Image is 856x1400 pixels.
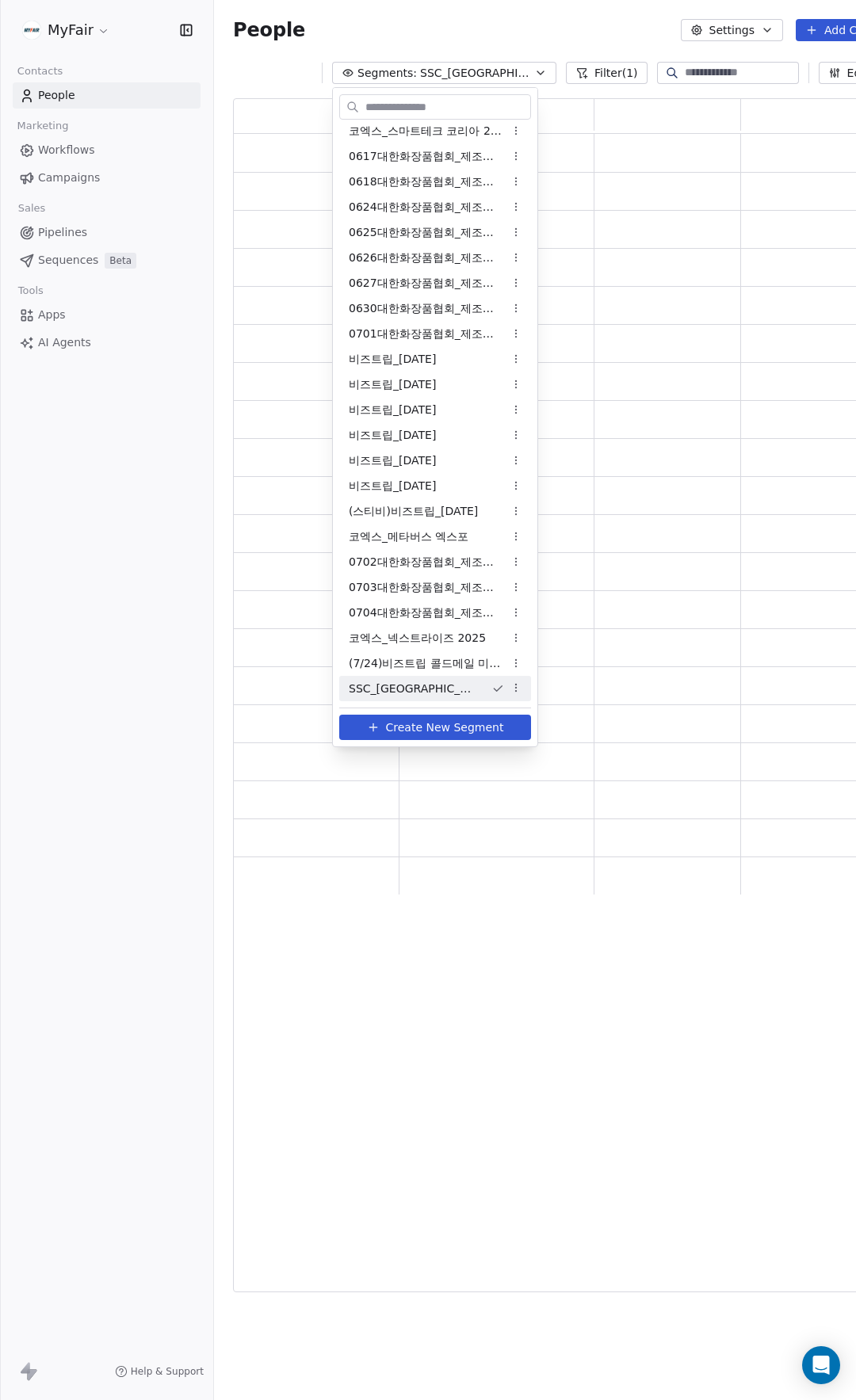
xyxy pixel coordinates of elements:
[349,554,504,570] span: 0702대한화장품협회_제조사 및 판매사
[349,224,504,241] span: 0625대한화장품협회_제조사 및 판매사
[349,123,504,139] span: 코엑스_스마트테크 코리아 2025, 국제환경산업기술&그린에너지전 2025
[386,719,504,736] span: Create New Segment
[349,351,436,368] span: 비즈트립_[DATE]
[349,326,504,342] span: 0701대한화장품협회_제조사 및 판매사
[349,427,436,444] span: 비즈트립_[DATE]
[349,681,479,697] span: SSC_[GEOGRAPHIC_DATA]
[339,715,531,740] button: Create New Segment
[349,630,486,647] span: 코엑스_넥스트라이즈 2025
[349,605,504,621] span: 0704대한화장품협회_제조사 및 판매사
[349,148,504,165] span: 0617대한화장품협회_제조사 및 판매사
[349,478,436,494] span: 비즈트립_[DATE]
[349,452,436,469] span: 비즈트립_[DATE]
[349,503,478,520] span: (스티비)비즈트립_[DATE]
[349,250,504,266] span: 0626대한화장품협회_제조사 및 판매사
[349,579,504,596] span: 0703대한화장품협회_제조사 및 판매사
[349,376,436,393] span: 비즈트립_[DATE]
[349,528,468,545] span: 코엑스_메타버스 엑스포
[349,199,504,216] span: 0624대한화장품협회_제조사 및 판매사
[349,300,504,317] span: 0630대한화장품협회_제조사 및 판매사
[349,174,504,190] span: 0618대한화장품협회_제조사 및 판매사
[349,655,504,672] span: (7/24)비즈트립 콜드메일 미발송 리드
[349,402,436,418] span: 비즈트립_[DATE]
[349,275,504,292] span: 0627대한화장품협회_제조사 및 판매사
